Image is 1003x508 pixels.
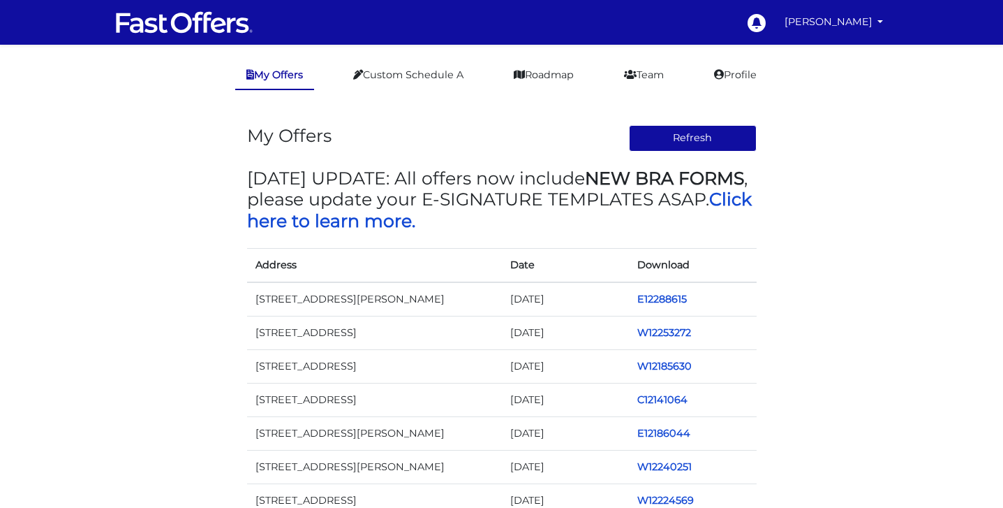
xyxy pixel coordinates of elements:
[637,326,691,339] a: W12253272
[235,61,314,90] a: My Offers
[779,8,889,36] a: [PERSON_NAME]
[585,168,744,189] strong: NEW BRA FORMS
[637,293,687,305] a: E12288615
[637,360,692,372] a: W12185630
[247,316,502,349] td: [STREET_ADDRESS]
[637,393,688,406] a: C12141064
[503,61,585,89] a: Roadmap
[637,427,690,440] a: E12186044
[502,451,630,484] td: [DATE]
[247,189,752,231] a: Click here to learn more.
[637,494,694,507] a: W12224569
[247,282,502,317] td: [STREET_ADDRESS][PERSON_NAME]
[247,349,502,383] td: [STREET_ADDRESS]
[502,349,630,383] td: [DATE]
[247,168,757,231] h3: [DATE] UPDATE: All offers now include , please update your E-SIGNATURE TEMPLATES ASAP.
[502,316,630,349] td: [DATE]
[637,460,692,473] a: W12240251
[502,416,630,450] td: [DATE]
[629,125,757,152] button: Refresh
[703,61,768,89] a: Profile
[247,248,502,282] th: Address
[247,451,502,484] td: [STREET_ADDRESS][PERSON_NAME]
[502,282,630,317] td: [DATE]
[247,416,502,450] td: [STREET_ADDRESS][PERSON_NAME]
[247,383,502,416] td: [STREET_ADDRESS]
[502,383,630,416] td: [DATE]
[502,248,630,282] th: Date
[342,61,475,89] a: Custom Schedule A
[629,248,757,282] th: Download
[247,125,332,146] h3: My Offers
[613,61,675,89] a: Team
